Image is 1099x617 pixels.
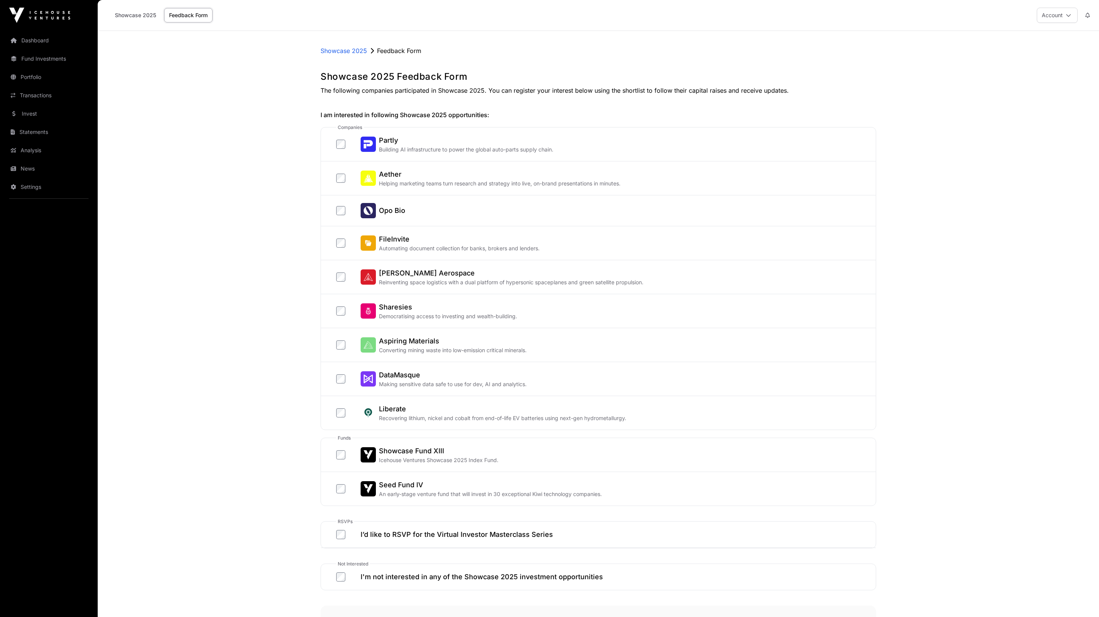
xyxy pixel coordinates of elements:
p: Icehouse Ventures Showcase 2025 Index Fund. [379,456,498,464]
img: Opo Bio [361,203,376,218]
input: Dawn Aerospace[PERSON_NAME] AerospaceReinventing space logistics with a dual platform of hyperson... [336,272,345,282]
h2: I am interested in following Showcase 2025 opportunities: [321,110,876,119]
a: Fund Investments [6,50,92,67]
p: Making sensitive data safe to use for dev, AI and analytics. [379,380,527,388]
h2: Aether [379,169,620,180]
a: Dashboard [6,32,92,49]
a: Feedback Form [164,8,213,23]
a: Portfolio [6,69,92,85]
input: AetherAetherHelping marketing teams turn research and strategy into live, on-brand presentations ... [336,174,345,183]
h2: Partly [379,135,553,146]
input: Opo BioOpo Bio [336,206,345,215]
a: Statements [6,124,92,140]
img: Sharesies [361,303,376,319]
h2: FileInvite [379,234,540,245]
h2: Liberate [379,404,626,414]
p: Converting mining waste into low-emission critical minerals. [379,346,527,354]
input: I’d like to RSVP for the Virtual Investor Masterclass Series [336,530,345,539]
input: DataMasqueDataMasqueMaking sensitive data safe to use for dev, AI and analytics. [336,374,345,383]
input: PartlyPartlyBuilding AI infrastructure to power the global auto-parts supply chain. [336,140,345,149]
a: Invest [6,105,92,122]
p: Helping marketing teams turn research and strategy into live, on-brand presentations in minutes. [379,180,620,187]
h2: Aspiring Materials [379,336,527,346]
p: The following companies participated in Showcase 2025. You can register your interest below using... [321,86,876,95]
span: RSVPs [336,519,354,525]
a: Settings [6,179,92,195]
img: Liberate [361,405,376,420]
button: Account [1037,8,1078,23]
input: Showcase Fund XIIIShowcase Fund XIIIIcehouse Ventures Showcase 2025 Index Fund. [336,450,345,459]
img: Partly [361,137,376,152]
img: Icehouse Ventures Logo [9,8,70,23]
a: Showcase 2025 [321,46,367,55]
span: companies [336,124,364,130]
p: Automating document collection for banks, brokers and lenders. [379,245,540,252]
h2: Showcase Fund XIII [379,446,498,456]
p: Democratising access to investing and wealth-building. [379,313,517,320]
h2: Sharesies [379,302,517,313]
input: FileInviteFileInviteAutomating document collection for banks, brokers and lenders. [336,238,345,248]
img: Dawn Aerospace [361,269,376,285]
h1: Showcase 2025 Feedback Form [321,71,876,83]
input: LiberateLiberateRecovering lithium, nickel and cobalt from end-of-life EV batteries using next-ge... [336,408,345,417]
input: I'm not interested in any of the Showcase 2025 investment opportunities [336,572,345,582]
p: Feedback Form [377,46,421,55]
input: Seed Fund IVSeed Fund IVAn early-stage venture fund that will invest in 30 exceptional Kiwi techn... [336,484,345,493]
a: Showcase 2025 [110,8,161,23]
p: Reinventing space logistics with a dual platform of hypersonic spaceplanes and green satellite pr... [379,279,643,286]
h2: Seed Fund IV [379,480,602,490]
h2: DataMasque [379,370,527,380]
input: SharesiesSharesiesDemocratising access to investing and wealth-building. [336,306,345,316]
p: An early-stage venture fund that will invest in 30 exceptional Kiwi technology companies. [379,490,602,498]
h2: [PERSON_NAME] Aerospace [379,268,643,279]
span: Not Interested [336,561,370,567]
a: Transactions [6,87,92,104]
a: News [6,160,92,177]
h2: Opo Bio [379,205,405,216]
a: Analysis [6,142,92,159]
img: Aether [361,171,376,186]
img: FileInvite [361,235,376,251]
img: Seed Fund IV [361,481,376,496]
img: Showcase Fund XIII [361,447,376,462]
h2: I'm not interested in any of the Showcase 2025 investment opportunities [361,572,603,582]
p: Building AI infrastructure to power the global auto-parts supply chain. [379,146,553,153]
img: DataMasque [361,371,376,387]
img: Aspiring Materials [361,337,376,353]
input: Aspiring MaterialsAspiring MaterialsConverting mining waste into low-emission critical minerals. [336,340,345,350]
span: funds [336,435,352,441]
p: Recovering lithium, nickel and cobalt from end-of-life EV batteries using next-gen hydrometallurgy. [379,414,626,422]
h2: I’d like to RSVP for the Virtual Investor Masterclass Series [361,529,553,540]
